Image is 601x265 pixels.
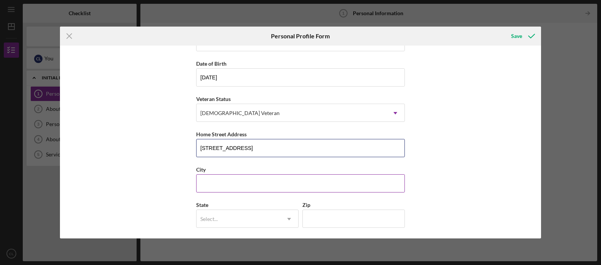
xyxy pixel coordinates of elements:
div: [DEMOGRAPHIC_DATA] Veteran [200,110,280,116]
h6: Personal Profile Form [271,33,330,39]
div: Save [511,28,522,44]
label: City [196,166,206,173]
label: Zip [302,202,310,208]
label: County [196,237,213,243]
button: Save [503,28,541,44]
label: Home Street Address [196,131,247,137]
label: Date of Birth [196,60,227,67]
div: Select... [200,216,218,222]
